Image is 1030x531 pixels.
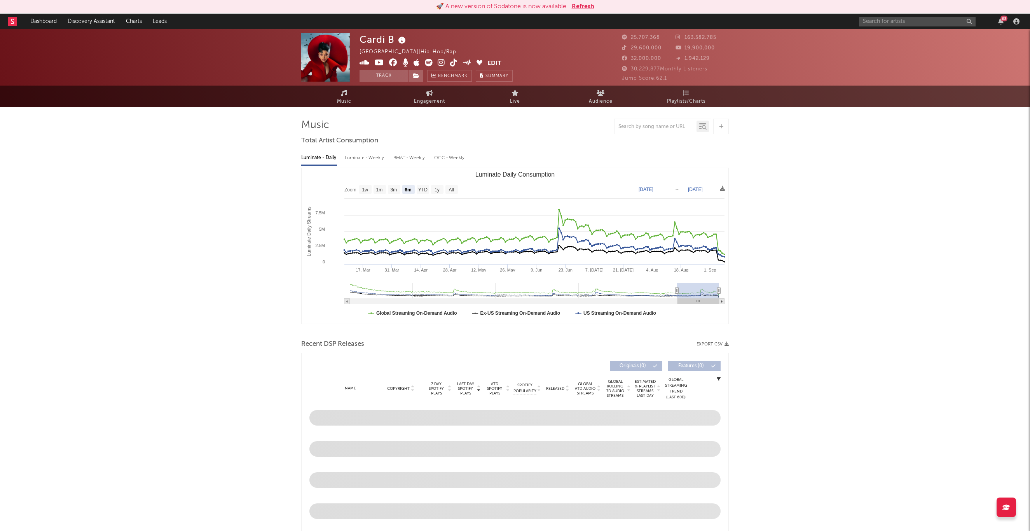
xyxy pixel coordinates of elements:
[360,70,408,82] button: Track
[667,97,705,106] span: Playlists/Charts
[360,47,465,57] div: [GEOGRAPHIC_DATA] | Hip-Hop/Rap
[485,74,508,78] span: Summary
[301,340,364,349] span: Recent DSP Releases
[487,59,501,68] button: Edit
[414,268,428,272] text: 14. Apr
[443,268,457,272] text: 28. Apr
[325,386,376,391] div: Name
[301,86,387,107] a: Music
[559,268,573,272] text: 23. Jun
[405,187,411,193] text: 6m
[376,187,383,193] text: 1m
[337,97,351,106] span: Music
[668,361,721,371] button: Features(0)
[589,97,613,106] span: Audience
[426,382,447,396] span: 7 Day Spotify Plays
[434,151,465,165] div: OCC - Weekly
[323,259,325,264] text: 0
[646,268,658,272] text: 4. Aug
[427,70,472,82] a: Benchmark
[615,364,651,368] span: Originals ( 0 )
[998,18,1004,25] button: 83
[643,86,729,107] a: Playlists/Charts
[418,187,428,193] text: YTD
[510,97,520,106] span: Live
[574,382,596,396] span: Global ATD Audio Streams
[622,56,661,61] span: 32,000,000
[500,268,515,272] text: 26. May
[639,187,653,192] text: [DATE]
[438,72,468,81] span: Benchmark
[436,2,568,11] div: 🚀 A new version of Sodatone is now available.
[387,86,472,107] a: Engagement
[676,35,716,40] span: 163,582,785
[393,151,426,165] div: BMAT - Weekly
[362,187,368,193] text: 1w
[688,187,703,192] text: [DATE]
[484,382,505,396] span: ATD Spotify Plays
[585,268,604,272] text: 7. [DATE]
[513,382,536,394] span: Spotify Popularity
[449,187,454,193] text: All
[546,386,564,391] span: Released
[301,151,337,165] div: Luminate - Daily
[673,364,709,368] span: Features ( 0 )
[572,2,594,11] button: Refresh
[25,14,62,29] a: Dashboard
[391,187,397,193] text: 3m
[583,310,656,316] text: US Streaming On-Demand Audio
[301,136,378,145] span: Total Artist Consumption
[622,46,662,51] span: 29,600,000
[859,17,976,26] input: Search for artists
[472,86,558,107] a: Live
[387,386,410,391] span: Copyright
[344,187,356,193] text: Zoom
[1000,16,1007,21] div: 83
[435,187,440,193] text: 1y
[319,227,325,231] text: 5M
[414,97,445,106] span: Engagement
[622,76,667,81] span: Jump Score: 62.1
[480,310,560,316] text: Ex-US Streaming On-Demand Audio
[376,310,457,316] text: Global Streaming On-Demand Audio
[704,268,716,272] text: 1. Sep
[674,268,688,272] text: 18. Aug
[302,168,728,324] svg: Luminate Daily Consumption
[306,207,312,256] text: Luminate Daily Streams
[664,377,688,400] div: Global Streaming Trend (Last 60D)
[615,124,697,130] input: Search by song name or URL
[356,268,370,272] text: 17. Mar
[676,56,710,61] span: 1,942,129
[634,379,656,398] span: Estimated % Playlist Streams Last Day
[676,46,715,51] span: 19,900,000
[622,35,660,40] span: 25,707,368
[455,382,476,396] span: Last Day Spotify Plays
[385,268,400,272] text: 31. Mar
[360,33,408,46] div: Cardi B
[531,268,542,272] text: 9. Jun
[62,14,120,29] a: Discovery Assistant
[622,67,707,72] span: 30,229,877 Monthly Listeners
[316,243,325,248] text: 2.5M
[475,171,555,178] text: Luminate Daily Consumption
[120,14,147,29] a: Charts
[613,268,634,272] text: 21. [DATE]
[147,14,172,29] a: Leads
[476,70,513,82] button: Summary
[675,187,679,192] text: →
[471,268,487,272] text: 12. May
[316,210,325,215] text: 7.5M
[610,361,662,371] button: Originals(0)
[345,151,386,165] div: Luminate - Weekly
[558,86,643,107] a: Audience
[697,342,729,347] button: Export CSV
[604,379,626,398] span: Global Rolling 7D Audio Streams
